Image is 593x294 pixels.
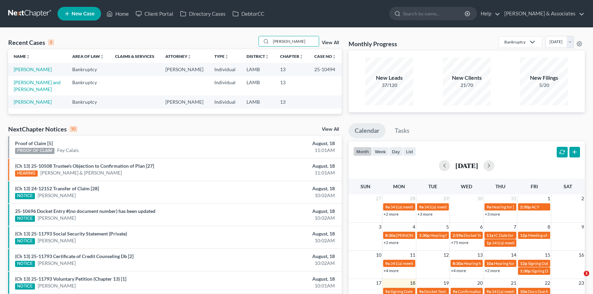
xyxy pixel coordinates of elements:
span: Hearing for [PERSON_NAME] & [PERSON_NAME] [464,261,553,266]
input: Search by name... [403,7,466,20]
div: Recent Cases [8,38,54,47]
div: 3 [48,39,54,46]
td: Individual [209,63,241,76]
td: LAMB [241,76,275,95]
input: Search by name... [271,36,319,46]
a: View All [322,127,339,132]
td: LAMB [241,95,275,108]
span: 5 [445,223,450,231]
div: PROOF OF CLAIM [15,148,54,154]
i: unfold_more [265,55,269,59]
div: August, 18 [233,208,335,215]
span: 10a [487,261,493,266]
a: +3 more [485,212,500,217]
span: ACY [531,204,539,209]
a: Districtunfold_more [247,54,269,59]
span: 9a [385,261,390,266]
span: 341(a) meeting for [PERSON_NAME] [390,261,456,266]
span: 31 [510,194,517,203]
a: Area of Lawunfold_more [72,54,104,59]
span: 14 [510,251,517,259]
a: [PERSON_NAME] & Associates [501,8,584,20]
span: 9 [581,223,585,231]
a: +2 more [485,268,500,273]
div: NOTICE [15,193,35,199]
span: Hearing for [PERSON_NAME] & [PERSON_NAME] [430,233,520,238]
div: 10:02AM [233,215,335,221]
div: August, 18 [233,230,335,237]
a: (Ch 13) 25-10508 Trustee's Objection to Confirmation of Plan [27] [15,163,154,169]
span: Sun [361,183,370,189]
a: (Ch 13) 24-12152 Transfer of Claim [28] [15,186,99,191]
span: 20 [477,279,483,287]
span: 9a [453,289,457,294]
td: Individual [209,95,241,108]
span: 28 [409,194,416,203]
span: Mon [393,183,405,189]
div: August, 18 [233,163,335,169]
span: 2 [581,194,585,203]
span: 3 [378,223,382,231]
div: 10:02AM [233,260,335,267]
div: New Filings [520,74,568,82]
span: 19 [443,279,450,287]
a: Tasks [389,123,416,138]
span: 21 [510,279,517,287]
a: [PERSON_NAME] [38,260,76,267]
i: unfold_more [332,55,336,59]
span: 16 [578,251,585,259]
div: 5/20 [520,82,568,89]
h2: [DATE] [455,162,478,169]
span: Sat [564,183,572,189]
span: 13 [477,251,483,259]
a: (Ch 13) 25-11793 Social Security Statement (Private) [15,231,127,237]
div: NOTICE [15,261,35,267]
a: Directory Cases [177,8,229,20]
span: 1 [584,271,589,276]
span: 9a [487,289,491,294]
span: Hearing for [PERSON_NAME] [492,204,545,209]
a: DebtorCC [229,8,268,20]
a: Attorneyunfold_more [165,54,191,59]
div: NOTICE [15,283,35,290]
span: Docket Text: for [PERSON_NAME] [424,289,485,294]
a: Client Portal [132,8,177,20]
span: Docs Due for [PERSON_NAME] [528,289,584,294]
div: August, 18 [233,140,335,147]
td: [PERSON_NAME] [160,63,209,76]
a: [PERSON_NAME] [14,99,52,105]
a: 25-10696 Docket Entry #(no document number) has been updated [15,208,155,214]
span: 1p [487,240,491,245]
span: 341(a) meeting for [PERSON_NAME] [424,204,490,209]
a: +2 more [383,240,399,245]
div: 37/120 [365,82,413,89]
span: Docket Text: for [PERSON_NAME] & [PERSON_NAME] [464,233,561,238]
th: Claims & Services [110,49,160,63]
span: Thu [495,183,505,189]
span: Tue [428,183,437,189]
span: 9a [487,204,491,209]
span: 8:30a [385,233,395,238]
span: 1:30p [520,268,531,273]
div: Bankruptcy [504,39,526,45]
span: 9a [385,289,390,294]
i: unfold_more [26,55,30,59]
span: 17 [375,279,382,287]
a: [PERSON_NAME] [38,282,76,289]
a: [PERSON_NAME] [38,215,76,221]
a: +4 more [383,268,399,273]
div: August, 18 [233,253,335,260]
span: 12p [520,233,527,238]
div: 10:02AM [233,237,335,244]
span: Confirmation hearing for Dually [PERSON_NAME] & [PERSON_NAME] [458,289,584,294]
iframe: Intercom live chat [570,271,586,287]
span: [PERSON_NAME] - Trial [396,233,439,238]
span: 9a [419,289,424,294]
span: 29 [443,194,450,203]
td: Bankruptcy [67,63,110,76]
a: Nameunfold_more [14,54,30,59]
span: 30 [477,194,483,203]
div: 10 [70,126,77,132]
span: 1 [547,194,551,203]
span: New Case [72,11,94,16]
